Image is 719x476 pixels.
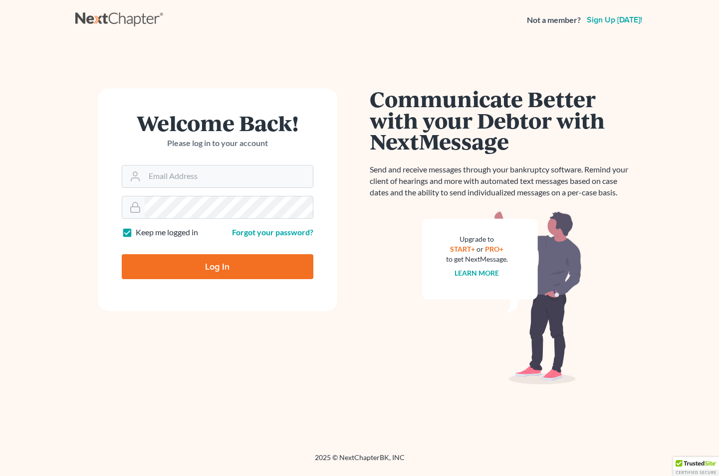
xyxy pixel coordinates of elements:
input: Email Address [145,165,313,187]
div: 2025 © NextChapterBK, INC [75,453,644,471]
a: START+ [450,245,475,253]
strong: Not a member? [527,14,581,26]
a: Learn more [455,269,499,277]
h1: Communicate Better with your Debtor with NextMessage [370,88,634,152]
h1: Welcome Back! [122,112,313,134]
span: or [477,245,483,253]
p: Please log in to your account [122,138,313,149]
p: Send and receive messages through your bankruptcy software. Remind your client of hearings and mo... [370,164,634,198]
div: Upgrade to [446,234,508,244]
a: PRO+ [485,245,503,253]
a: Forgot your password? [232,227,313,237]
div: TrustedSite Certified [673,457,719,476]
input: Log In [122,254,313,279]
img: nextmessage_bg-59042aed3d76b12b5cd301f8e5b87938c9018125f34e5fa2b7a6b67550977c72.svg [422,210,582,385]
div: to get NextMessage. [446,254,508,264]
label: Keep me logged in [136,227,198,238]
a: Sign up [DATE]! [585,16,644,24]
